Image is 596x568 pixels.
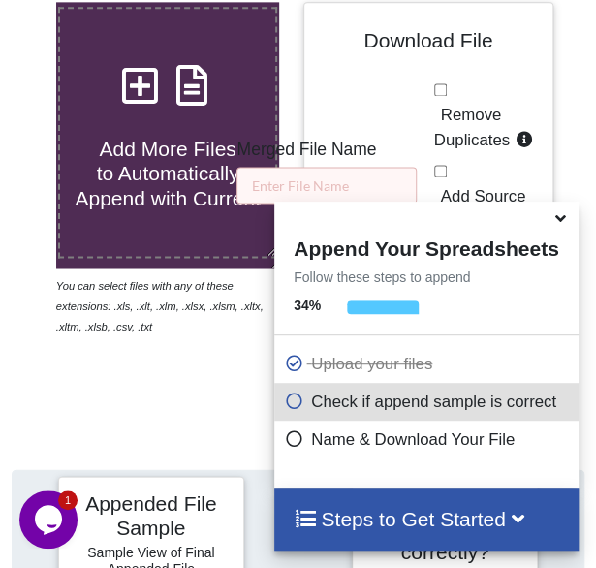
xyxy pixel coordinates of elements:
[274,268,578,287] p: Follow these steps to append
[434,187,526,230] span: Add Source File Names
[294,507,558,531] h4: Steps to Get Started
[294,298,321,313] b: 34 %
[56,279,264,331] i: You can select files with any of these extensions: .xls, .xlt, .xlm, .xlsx, .xlsm, .xltx, .xltm, ...
[318,16,540,72] h4: Download File
[284,390,573,414] p: Check if append sample is correct
[284,352,573,376] p: Upload your files
[19,490,81,549] iframe: chat widget
[274,232,578,261] h4: Append Your Spreadsheets
[284,427,573,452] p: Name & Download Your File
[434,106,510,149] span: Remove Duplicates
[73,490,230,542] h4: Appended File Sample
[236,167,417,204] input: Enter File Name
[236,140,417,160] h5: Merged File Name
[75,138,260,208] span: Add More Files to Automatically Append with Current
